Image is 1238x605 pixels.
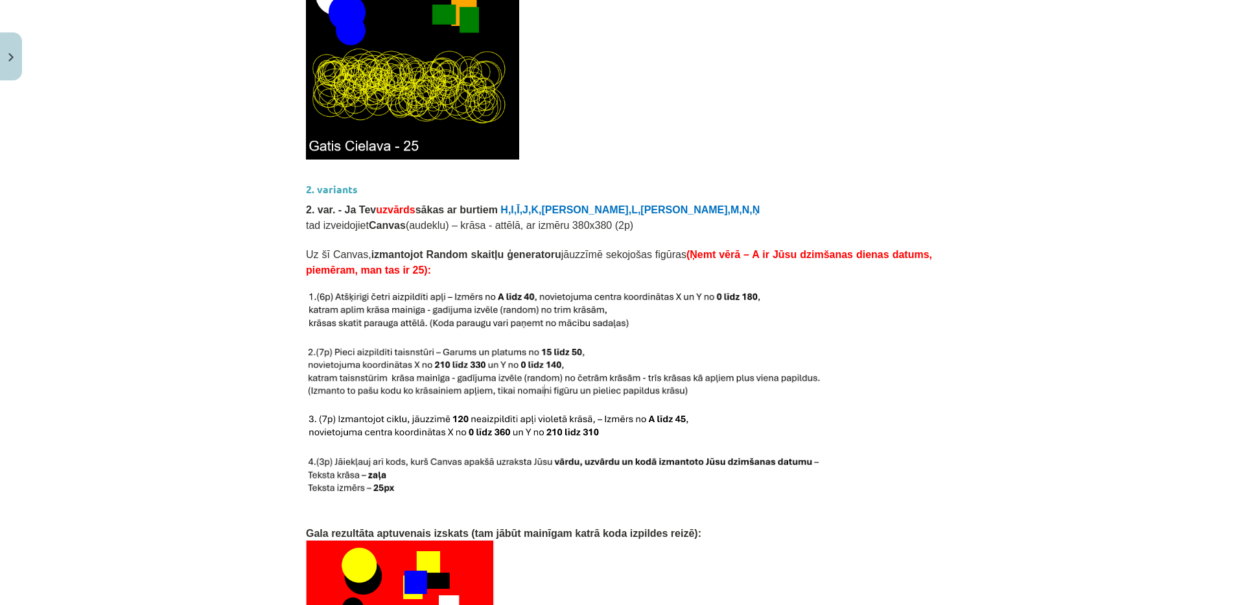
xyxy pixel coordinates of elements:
b: izmantojot Random skaitļu ģeneratoru [371,249,561,260]
span: uzvārds [376,204,415,215]
span: tad izveidojiet (audeklu) – krāsa - attēlā, ar izmēru 380x380 (2p) [306,220,633,231]
span: Gala rezultāta aptuvenais izskats (tam jābūt mainīgam katrā koda izpildes reizē): [306,528,701,539]
span: Uz šī Canvas, jāuzzīmē sekojošas figūras [306,249,932,276]
span: H,I,Ī,J,K,[PERSON_NAME],L,[PERSON_NAME],M,N,Ņ [500,204,760,215]
b: Canvas [369,220,406,231]
span: 2. var. - Ja Tev sākas ar burtiem [306,204,498,215]
img: icon-close-lesson-0947bae3869378f0d4975bcd49f059093ad1ed9edebbc8119c70593378902aed.svg [8,53,14,62]
strong: 2. variants [306,182,358,196]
